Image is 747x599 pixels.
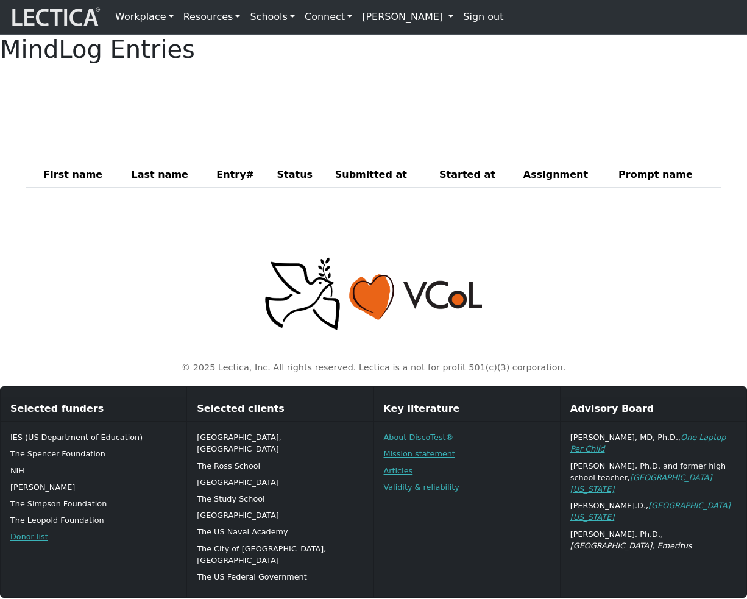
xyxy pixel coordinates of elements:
[10,514,177,526] p: The Leopold Foundation
[570,473,712,494] a: [GEOGRAPHIC_DATA][US_STATE]
[34,361,713,375] p: © 2025 Lectica, Inc. All rights reserved. Lectica is a not for profit 501(c)(3) corporation.
[10,465,177,477] p: NIH
[570,501,731,522] a: [GEOGRAPHIC_DATA][US_STATE]
[187,397,373,422] div: Selected clients
[384,433,454,442] a: About DiscoTest®
[570,431,737,455] p: [PERSON_NAME], MD, Ph.D.,
[614,163,721,188] th: Prompt name
[197,431,363,455] p: [GEOGRAPHIC_DATA], [GEOGRAPHIC_DATA]
[38,163,126,188] th: First name
[374,397,560,422] div: Key literature
[434,163,519,188] th: Started at
[384,449,455,458] a: Mission statement
[10,498,177,509] p: The Simpson Foundation
[300,5,357,29] a: Connect
[197,526,363,537] p: The US Naval Academy
[570,500,737,523] p: [PERSON_NAME].D.,
[384,483,459,492] a: Validity & reliability
[179,5,246,29] a: Resources
[10,532,48,541] a: Donor list
[570,528,737,551] p: [PERSON_NAME], Ph.D.
[197,460,363,472] p: The Ross School
[197,509,363,521] p: [GEOGRAPHIC_DATA]
[197,543,363,566] p: The City of [GEOGRAPHIC_DATA], [GEOGRAPHIC_DATA]
[330,163,434,188] th: Submitted at
[272,163,330,188] th: Status
[261,256,486,332] img: Peace, love, VCoL
[570,530,692,550] em: , [GEOGRAPHIC_DATA], Emeritus
[10,481,177,493] p: [PERSON_NAME]
[10,448,177,459] p: The Spencer Foundation
[1,397,186,422] div: Selected funders
[10,431,177,443] p: IES (US Department of Education)
[211,163,272,188] th: Entry#
[357,5,458,29] a: [PERSON_NAME]
[458,5,508,29] a: Sign out
[519,163,614,188] th: Assignment
[126,163,211,188] th: Last name
[384,466,413,475] a: Articles
[9,5,101,29] img: lecticalive
[197,493,363,505] p: The Study School
[245,5,300,29] a: Schools
[561,397,746,422] div: Advisory Board
[110,5,179,29] a: Workplace
[570,460,737,495] p: [PERSON_NAME], Ph.D. and former high school teacher,
[197,571,363,583] p: The US Federal Government
[197,477,363,488] p: [GEOGRAPHIC_DATA]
